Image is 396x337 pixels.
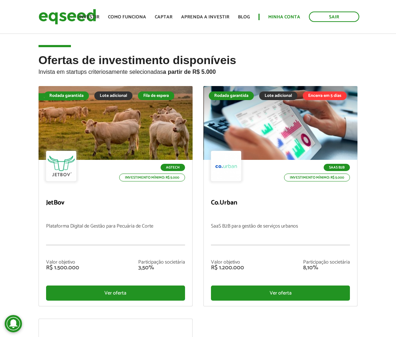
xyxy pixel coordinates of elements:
[39,67,358,75] p: Invista em startups criteriosamente selecionadas
[211,260,244,265] div: Valor objetivo
[108,15,146,19] a: Como funciona
[303,265,350,271] div: 8,10%
[303,260,350,265] div: Participação societária
[44,91,89,100] div: Rodada garantida
[46,224,185,245] p: Plataforma Digital de Gestão para Pecuária de Corte
[39,7,96,26] img: EqSeed
[268,15,300,19] a: Minha conta
[309,12,359,22] a: Sair
[39,93,76,100] div: Fila de espera
[46,286,185,301] div: Ver oferta
[94,91,132,100] div: Lote adicional
[238,15,250,19] a: Blog
[119,174,185,181] p: Investimento mínimo: R$ 5.000
[138,265,185,271] div: 3,50%
[259,91,297,100] div: Lote adicional
[46,199,185,207] p: JetBov
[39,86,193,306] a: Fila de espera Rodada garantida Lote adicional Fila de espera Agtech Investimento mínimo: R$ 5.00...
[138,91,174,100] div: Fila de espera
[209,91,254,100] div: Rodada garantida
[161,164,185,171] p: Agtech
[46,260,79,265] div: Valor objetivo
[78,15,99,19] a: Investir
[203,86,357,306] a: Rodada garantida Lote adicional Encerra em 5 dias SaaS B2B Investimento mínimo: R$ 5.000 Co.Urban...
[181,15,229,19] a: Aprenda a investir
[39,54,358,86] h2: Ofertas de investimento disponíveis
[284,174,350,181] p: Investimento mínimo: R$ 5.000
[155,15,172,19] a: Captar
[211,265,244,271] div: R$ 1.200.000
[211,199,350,207] p: Co.Urban
[211,286,350,301] div: Ver oferta
[211,224,350,245] p: SaaS B2B para gestão de serviços urbanos
[163,69,216,75] strong: a partir de R$ 5.000
[324,164,350,171] p: SaaS B2B
[138,260,185,265] div: Participação societária
[46,265,79,271] div: R$ 1.500.000
[303,91,347,100] div: Encerra em 5 dias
